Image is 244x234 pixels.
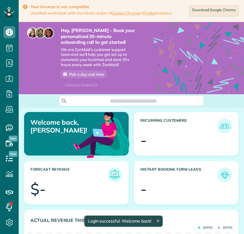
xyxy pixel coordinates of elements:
[30,181,46,197] div: $-
[218,226,232,229] span: [DATE]
[140,167,217,182] h3: Instant Booking Form Leads
[109,169,121,181] img: icon_forecast_revenue-8c13a41c7ed35a8dcfafea3cbb826a0462acb37728057bba2d056411b612bbbe.png
[27,27,38,38] img: maria-72a9807cf96188c08ef61303f053569d2e2a8a1cde33d635c8a3ac13582a053d.jpg
[61,47,136,68] span: We are ZenMaid’s customer support team and we’ll help you get set up to automate your business an...
[9,136,17,142] span: New
[31,11,171,16] span: ZenMaid works best with the latest version of or browsers
[30,218,232,223] h3: Actual Revenue this month
[69,72,104,77] span: Pick a day and time
[219,169,231,181] img: icon_form_leads-04211a6a04a5b2264e4ee56bc0799ec3eb69b7e499cbb523a139df1d13a81ae0.png
[30,167,107,182] h3: Forecast Revenue
[140,118,217,133] h3: Recurring Customers
[189,5,239,16] a: Download Google Chrome
[72,105,131,164] img: dashboard_welcome-42a62b7d889689a78055ac9021e634bf52bae3f8056760290aed330b23ab8690.png
[31,4,171,9] strong: Your browser is not compatible
[35,27,46,38] img: jorge-587dff0eeaa6aab1f244e6dc62b8924c3b6ad411094392a53c71c6c4a576187d.jpg
[140,133,147,148] div: -
[61,81,101,89] div: I already booked it
[116,98,150,104] span: Search ZenMaid…
[198,226,212,229] span: [DATE]
[30,118,95,134] p: Welcome back, [PERSON_NAME]!
[112,11,139,15] a: Google Chrome
[84,216,162,227] div: Login successful. Welcome back!
[140,181,147,197] div: -
[61,27,136,45] strong: Hey, [PERSON_NAME] - Book your personalized 30-minute onboarding call to get started!
[43,27,54,38] img: michelle-19f622bdf1676172e81f8f8fba1fb50e276960ebfe0243fe18214015130c80e4.jpg
[9,151,17,157] span: New
[61,70,107,78] a: Pick a day and time
[143,11,155,15] a: Firefox
[219,120,231,132] img: icon_recurring_customers-cf858462ba22bcd05b5a5880d41d6543d210077de5bb9ebc9590e49fd87d84ed.png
